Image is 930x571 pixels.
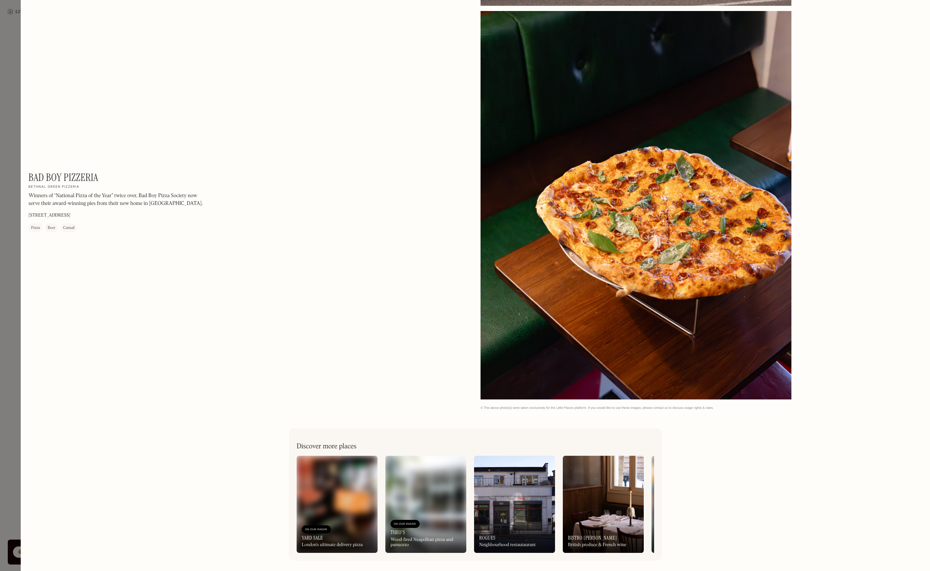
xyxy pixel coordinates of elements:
[63,225,74,231] div: Casual
[568,542,626,548] div: British produce & French wine
[297,456,378,553] a: On Our RadarYard SaleLondon's ultimate delivery pizza
[474,456,555,553] a: RoguesNeighbourhood restautaurant
[394,521,416,527] div: On Our Radar
[28,192,203,208] p: Winners of “National Pizza of the Year” twice over, Bad Boy Pizza Society now serve their award-w...
[391,529,405,535] h3: Theo's
[385,456,466,553] a: On Our RadarTheo'sWood-fired Neapolitan pizza and panuozzo
[31,225,40,231] div: Pizza
[305,526,328,533] div: On Our Radar
[479,542,536,548] div: Neighbourhood restautaurant
[48,225,55,231] div: Beer
[563,456,644,553] a: Bistro [PERSON_NAME]British produce & French wine
[479,535,495,541] h3: Rogues
[652,456,732,553] a: On Our RadarYard SaleLondon's ultimate delivery pizza
[297,442,357,451] h2: Discover more places
[302,535,323,541] h3: Yard Sale
[28,185,79,190] h2: Bethnal Green Pizzeria
[568,535,617,541] h3: Bistro [PERSON_NAME]
[481,406,922,410] div: © The above photo(s) were taken exclusively for the Little Places platform. If you would like to ...
[391,537,461,548] div: Wood-fired Neapolitan pizza and panuozzo
[302,542,363,548] div: London's ultimate delivery pizza
[28,212,70,219] p: [STREET_ADDRESS]
[28,171,98,184] h1: Bad Boy Pizzeria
